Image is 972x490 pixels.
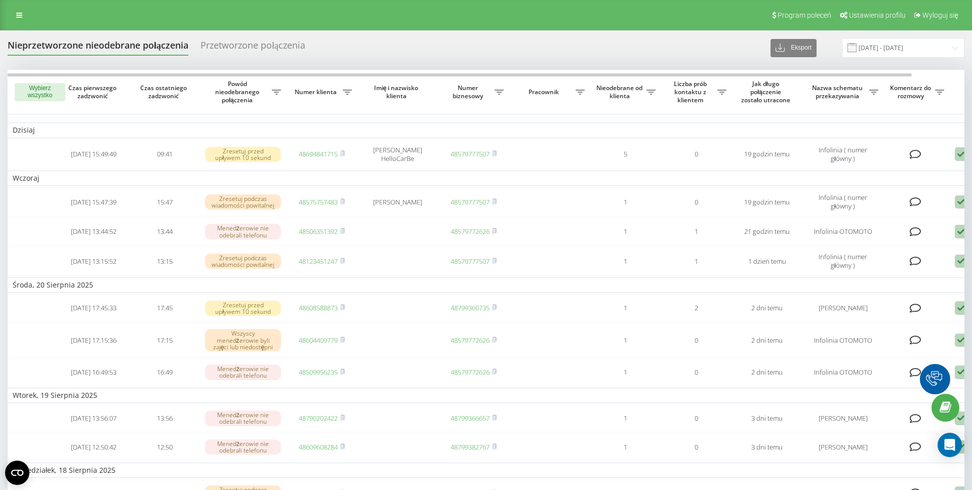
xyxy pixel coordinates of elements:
[299,197,338,207] a: 48575757483
[58,295,129,321] td: [DATE] 17:45:33
[888,84,935,100] span: Komentarz do rozmowy
[299,257,338,266] a: 48123451247
[451,303,490,312] a: 48799360735
[849,11,906,19] span: Ustawienia profilu
[595,84,646,100] span: Nieodebrane od klienta
[299,336,338,345] a: 48604409779
[740,80,794,104] span: Jak długo połączenie zostało utracone
[58,140,129,169] td: [DATE] 15:49:49
[732,140,802,169] td: 19 godzin temu
[58,218,129,245] td: [DATE] 13:44:52
[732,188,802,216] td: 19 godzin temu
[802,434,883,461] td: [PERSON_NAME]
[451,336,490,345] a: 48579772626
[922,11,958,19] span: Wyloguj się
[58,247,129,275] td: [DATE] 13:15:52
[661,188,732,216] td: 0
[590,434,661,461] td: 1
[129,295,200,321] td: 17:45
[732,323,802,357] td: 2 dni temu
[590,359,661,386] td: 1
[732,405,802,432] td: 3 dni temu
[661,140,732,169] td: 0
[802,405,883,432] td: [PERSON_NAME]
[732,218,802,245] td: 21 godzin temu
[15,83,65,101] button: Wybierz wszystko
[366,84,429,100] span: Imię i nazwisko klienta
[802,188,883,216] td: Infolinia ( numer główny )
[299,367,338,377] a: 48509956235
[5,461,29,485] button: Open CMP widget
[451,149,490,158] a: 48579777507
[802,295,883,321] td: [PERSON_NAME]
[205,411,281,426] div: Menedżerowie nie odebrali telefonu
[590,405,661,432] td: 1
[299,442,338,452] a: 48609608284
[129,405,200,432] td: 13:56
[451,367,490,377] a: 48579772626
[802,218,883,245] td: Infolinia OTOMOTO
[451,227,490,236] a: 48579772626
[451,414,490,423] a: 48799366657
[661,359,732,386] td: 0
[205,364,281,380] div: Menedżerowie nie odebrali telefonu
[129,323,200,357] td: 17:15
[778,11,831,19] span: Program poleceń
[205,224,281,239] div: Menedżerowie nie odebrali telefonu
[443,84,495,100] span: Numer biznesowy
[732,434,802,461] td: 3 dni temu
[200,40,305,56] div: Przetworzone połączenia
[661,218,732,245] td: 1
[129,140,200,169] td: 09:41
[661,434,732,461] td: 0
[299,303,338,312] a: 48608588873
[666,80,717,104] span: Liczba prób kontaktu z klientem
[205,329,281,351] div: Wszyscy menedżerowie byli zajęci lub niedostępni
[299,227,338,236] a: 48506351392
[590,140,661,169] td: 5
[129,359,200,386] td: 16:49
[451,442,490,452] a: 48799382767
[129,247,200,275] td: 13:15
[514,88,576,96] span: Pracownik
[802,247,883,275] td: Infolinia ( numer główny )
[807,84,869,100] span: Nazwa schematu przekazywania
[58,323,129,357] td: [DATE] 17:15:36
[732,359,802,386] td: 2 dni temu
[802,323,883,357] td: Infolinia OTOMOTO
[802,140,883,169] td: Infolinia ( numer główny )
[661,295,732,321] td: 2
[661,405,732,432] td: 0
[590,188,661,216] td: 1
[58,434,129,461] td: [DATE] 12:50:42
[205,147,281,162] div: Zresetuj przed upływem 10 sekund
[590,295,661,321] td: 1
[590,218,661,245] td: 1
[205,301,281,316] div: Zresetuj przed upływem 10 sekund
[451,197,490,207] a: 48579777507
[771,39,817,57] button: Eksport
[299,149,338,158] a: 48694841715
[205,439,281,455] div: Menedżerowie nie odebrali telefonu
[661,247,732,275] td: 1
[590,323,661,357] td: 1
[58,405,129,432] td: [DATE] 13:56:07
[299,414,338,423] a: 48790202422
[357,140,438,169] td: [PERSON_NAME] HelloCarBe
[732,295,802,321] td: 2 dni temu
[802,359,883,386] td: Infolinia OTOMOTO
[732,247,802,275] td: 1 dzień temu
[205,80,272,104] span: Powód nieodebranego połączenia
[205,194,281,210] div: Zresetuj podczas wiadomości powitalnej
[129,188,200,216] td: 15:47
[66,84,121,100] span: Czas pierwszego zadzwonić
[58,359,129,386] td: [DATE] 16:49:53
[291,88,343,96] span: Numer klienta
[590,247,661,275] td: 1
[661,323,732,357] td: 0
[58,188,129,216] td: [DATE] 15:47:39
[137,84,192,100] span: Czas ostatniego zadzwonić
[451,257,490,266] a: 48579777507
[938,433,962,457] div: Open Intercom Messenger
[205,254,281,269] div: Zresetuj podczas wiadomości powitalnej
